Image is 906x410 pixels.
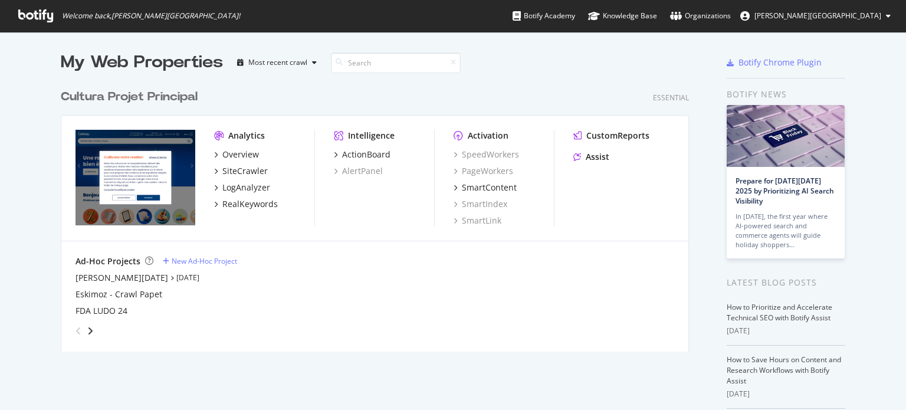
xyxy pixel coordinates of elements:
a: Eskimoz - Crawl Papet [75,288,162,300]
div: Botify news [727,88,845,101]
div: Assist [586,151,609,163]
a: How to Prioritize and Accelerate Technical SEO with Botify Assist [727,302,832,323]
button: Most recent crawl [232,53,321,72]
span: Shaïna Lorsold [754,11,881,21]
div: Activation [468,130,508,142]
div: Analytics [228,130,265,142]
a: Overview [214,149,259,160]
a: AlertPanel [334,165,383,177]
div: Latest Blog Posts [727,276,845,289]
div: RealKeywords [222,198,278,210]
div: Botify Chrome Plugin [738,57,822,68]
a: RealKeywords [214,198,278,210]
img: cultura.com [75,130,195,225]
button: [PERSON_NAME][GEOGRAPHIC_DATA] [731,6,900,25]
a: ActionBoard [334,149,390,160]
div: Overview [222,149,259,160]
div: Organizations [670,10,731,22]
a: [PERSON_NAME][DATE] [75,272,168,284]
a: FDA LUDO 24 [75,305,127,317]
a: SiteCrawler [214,165,268,177]
a: Cultura Projet Principal [61,88,202,106]
div: In [DATE], the first year where AI-powered search and commerce agents will guide holiday shoppers… [736,212,836,250]
div: grid [61,74,698,352]
div: My Web Properties [61,51,223,74]
div: angle-right [86,325,94,337]
div: Intelligence [348,130,395,142]
a: Prepare for [DATE][DATE] 2025 by Prioritizing AI Search Visibility [736,176,834,206]
a: CustomReports [573,130,649,142]
a: SmartContent [454,182,517,193]
span: Welcome back, [PERSON_NAME][GEOGRAPHIC_DATA] ! [62,11,240,21]
div: Essential [653,93,689,103]
a: Botify Chrome Plugin [727,57,822,68]
div: Cultura Projet Principal [61,88,198,106]
a: PageWorkers [454,165,513,177]
div: CustomReports [586,130,649,142]
div: Knowledge Base [588,10,657,22]
div: Botify Academy [513,10,575,22]
a: [DATE] [176,273,199,283]
div: New Ad-Hoc Project [172,256,237,266]
div: [DATE] [727,326,845,336]
div: Ad-Hoc Projects [75,255,140,267]
a: SpeedWorkers [454,149,519,160]
a: How to Save Hours on Content and Research Workflows with Botify Assist [727,355,841,386]
a: SmartIndex [454,198,507,210]
a: Assist [573,151,609,163]
div: Most recent crawl [248,59,307,66]
div: ActionBoard [342,149,390,160]
div: SmartContent [462,182,517,193]
div: [DATE] [727,389,845,399]
a: SmartLink [454,215,501,227]
div: SiteCrawler [222,165,268,177]
a: New Ad-Hoc Project [163,256,237,266]
a: LogAnalyzer [214,182,270,193]
div: LogAnalyzer [222,182,270,193]
img: Prepare for Black Friday 2025 by Prioritizing AI Search Visibility [727,105,845,167]
input: Search [331,53,461,73]
div: angle-left [71,322,86,340]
